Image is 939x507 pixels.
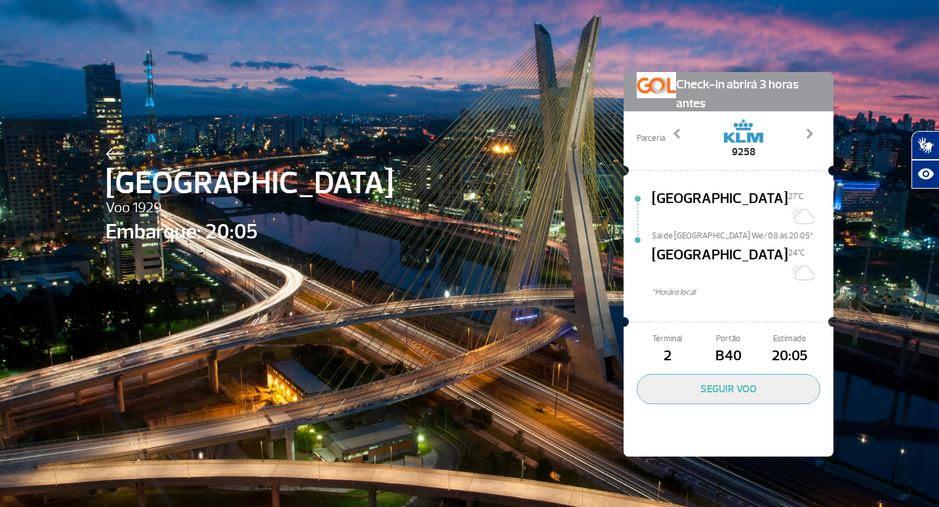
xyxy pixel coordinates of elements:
img: Sol com algumas nuvens [788,259,814,285]
span: Sai de [GEOGRAPHIC_DATA] We/08 às 20:05* [652,230,833,239]
span: Parceria: [637,132,666,145]
span: 9258 [724,144,763,160]
span: *Horáro local [652,286,833,299]
span: Portão [698,333,759,345]
span: Voo 1929 [106,197,393,219]
span: 2 [637,345,698,367]
span: [GEOGRAPHIC_DATA] [106,160,393,207]
span: 24°C [788,248,805,258]
span: [GEOGRAPHIC_DATA] [652,188,788,230]
span: Estimado [759,333,820,345]
div: Plugin de acessibilidade da Hand Talk. [911,131,939,189]
button: Abrir tradutor de língua de sinais. [911,131,939,160]
span: 27°C [788,191,804,202]
span: Terminal [637,333,698,345]
span: B40 [698,345,759,367]
span: [GEOGRAPHIC_DATA] [652,244,788,286]
button: Abrir recursos assistivos. [911,160,939,189]
img: Sol com muitas nuvens [788,202,814,229]
span: 20:05 [759,345,820,367]
span: Embarque: 20:05 [106,216,393,248]
button: SEGUIR VOO [637,374,820,404]
span: Check-in abrirá 3 horas antes [676,72,820,113]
